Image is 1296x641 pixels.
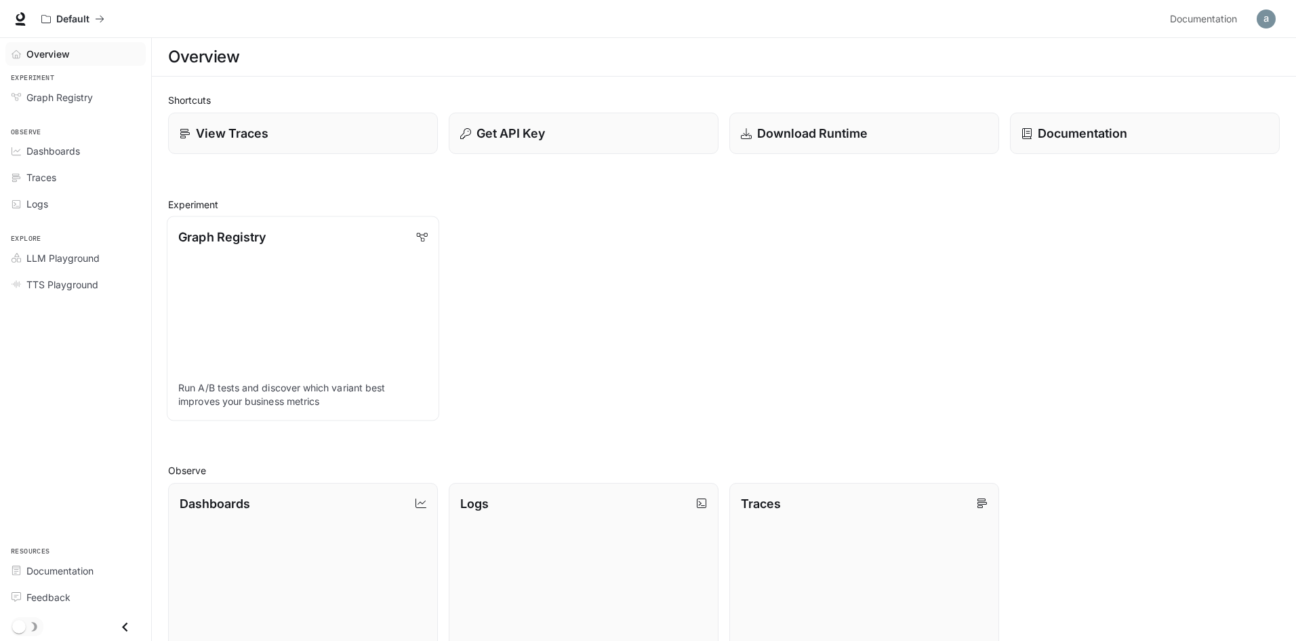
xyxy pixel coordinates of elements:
[178,228,266,246] p: Graph Registry
[1257,9,1276,28] img: User avatar
[178,381,428,408] p: Run A/B tests and discover which variant best improves your business metrics
[26,197,48,211] span: Logs
[460,494,489,513] p: Logs
[5,85,146,109] a: Graph Registry
[26,90,93,104] span: Graph Registry
[12,619,26,634] span: Dark mode toggle
[196,124,268,142] p: View Traces
[741,494,781,513] p: Traces
[168,43,239,71] h1: Overview
[26,251,100,265] span: LLM Playground
[5,139,146,163] a: Dashboards
[26,564,94,578] span: Documentation
[168,197,1280,212] h2: Experiment
[5,42,146,66] a: Overview
[26,170,56,184] span: Traces
[168,463,1280,478] h2: Observe
[26,590,70,604] span: Feedback
[26,277,98,292] span: TTS Playground
[167,216,439,421] a: Graph RegistryRun A/B tests and discover which variant best improves your business metrics
[26,47,70,61] span: Overview
[5,559,146,583] a: Documentation
[1170,11,1237,28] span: Documentation
[180,494,250,513] p: Dashboards
[757,124,868,142] p: Download Runtime
[5,585,146,609] a: Feedback
[5,246,146,270] a: LLM Playground
[1010,113,1280,154] a: Documentation
[1038,124,1127,142] p: Documentation
[1253,5,1280,33] button: User avatar
[5,273,146,296] a: TTS Playground
[5,192,146,216] a: Logs
[35,5,110,33] button: All workspaces
[168,93,1280,107] h2: Shortcuts
[56,14,89,25] p: Default
[168,113,438,154] a: View Traces
[26,144,80,158] span: Dashboards
[477,124,545,142] p: Get API Key
[729,113,999,154] a: Download Runtime
[1165,5,1247,33] a: Documentation
[110,613,140,641] button: Close drawer
[5,166,146,189] a: Traces
[449,113,718,154] button: Get API Key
